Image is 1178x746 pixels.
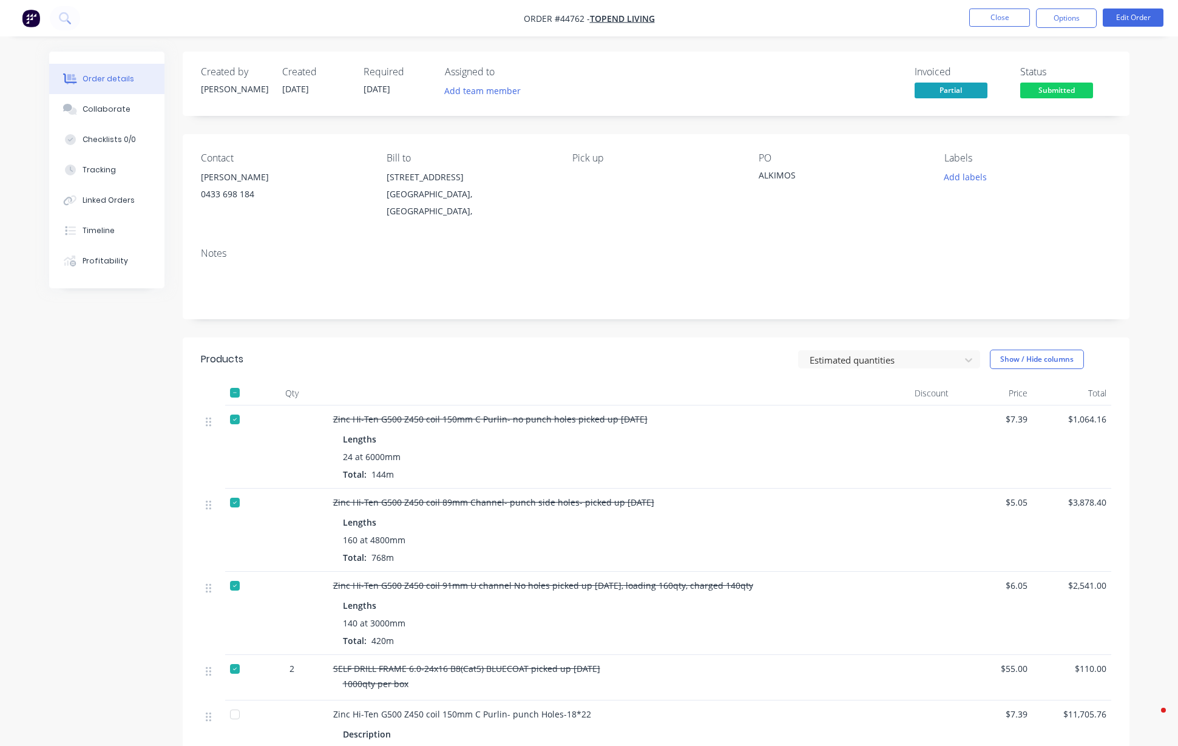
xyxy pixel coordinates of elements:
div: Discount [875,381,953,405]
button: Add labels [938,169,994,185]
button: Edit Order [1103,8,1163,27]
span: Total: [343,635,367,646]
span: $11,705.76 [1037,708,1106,721]
span: 2 [289,662,294,675]
span: 24 at 6000mm [343,450,401,463]
span: $5.05 [958,496,1027,509]
div: [PERSON_NAME]0433 698 184 [201,169,367,208]
button: Checklists 0/0 [49,124,164,155]
div: Bill to [387,152,553,164]
div: [PERSON_NAME] [201,83,268,95]
span: $110.00 [1037,662,1106,675]
button: Add team member [438,83,527,99]
div: Total [1032,381,1111,405]
button: Tracking [49,155,164,185]
div: ALKIMOS [759,169,910,186]
div: [STREET_ADDRESS] [387,169,553,186]
span: $1,064.16 [1037,413,1106,426]
button: Options [1036,8,1097,28]
div: Invoiced [915,66,1006,78]
div: Profitability [83,256,128,266]
span: Total: [343,469,367,480]
span: 140 at 3000mm [343,617,405,629]
div: Order details [83,73,134,84]
img: Factory [22,9,40,27]
div: Price [953,381,1032,405]
div: Checklists 0/0 [83,134,136,145]
button: Close [969,8,1030,27]
span: Order #44762 - [524,13,590,24]
button: Timeline [49,215,164,246]
span: Zinc Hi-Ten G500 Z450 coil 91mm U channel No holes picked up [DATE], loading 160qty, charged 140qty [333,580,753,591]
span: Zinc Hi-Ten G500 Z450 coil 150mm C Purlin- no punch holes picked up [DATE] [333,413,648,425]
span: $6.05 [958,579,1027,592]
button: Collaborate [49,94,164,124]
button: Order details [49,64,164,94]
div: Pick up [572,152,739,164]
div: Products [201,352,243,367]
span: $55.00 [958,662,1027,675]
div: Labels [944,152,1111,164]
span: Partial [915,83,987,98]
span: $2,541.00 [1037,579,1106,592]
span: Lengths [343,516,376,529]
span: Lengths [343,433,376,446]
button: Show / Hide columns [990,350,1084,369]
div: Status [1020,66,1111,78]
div: [PERSON_NAME] [201,169,367,186]
span: [DATE] [282,83,309,95]
div: Created by [201,66,268,78]
span: $7.39 [958,413,1027,426]
div: Tracking [83,164,116,175]
button: Profitability [49,246,164,276]
span: SELF DRILL FRAME 6.0-24x16 B8(Cat5) BLUECOAT picked up [DATE] [333,663,600,674]
div: Timeline [83,225,115,236]
a: Topend Living [590,13,655,24]
div: [STREET_ADDRESS][GEOGRAPHIC_DATA], [GEOGRAPHIC_DATA], [387,169,553,220]
span: 160 at 4800mm [343,534,405,546]
button: Add team member [445,83,527,99]
div: Collaborate [83,104,130,115]
div: Qty [256,381,328,405]
span: 144m [367,469,399,480]
div: Assigned to [445,66,566,78]
div: Notes [201,248,1111,259]
div: PO [759,152,925,164]
div: Description [343,725,396,743]
span: 1000qty per box [343,678,408,690]
span: Submitted [1020,83,1093,98]
span: [DATE] [364,83,390,95]
div: Required [364,66,430,78]
span: Lengths [343,599,376,612]
span: Total: [343,552,367,563]
button: Linked Orders [49,185,164,215]
div: 0433 698 184 [201,186,367,203]
span: Zinc Hi-Ten G500 Z450 coil 89mm Channel- punch side holes- picked up [DATE] [333,497,654,508]
span: 768m [367,552,399,563]
div: Linked Orders [83,195,135,206]
span: $3,878.40 [1037,496,1106,509]
span: Zinc Hi-Ten G500 Z450 coil 150mm C Purlin- punch Holes-18*22 [333,708,591,720]
div: [GEOGRAPHIC_DATA], [GEOGRAPHIC_DATA], [387,186,553,220]
div: Created [282,66,349,78]
iframe: Intercom live chat [1137,705,1166,734]
span: $7.39 [958,708,1027,721]
button: Submitted [1020,83,1093,101]
div: Contact [201,152,367,164]
span: 420m [367,635,399,646]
